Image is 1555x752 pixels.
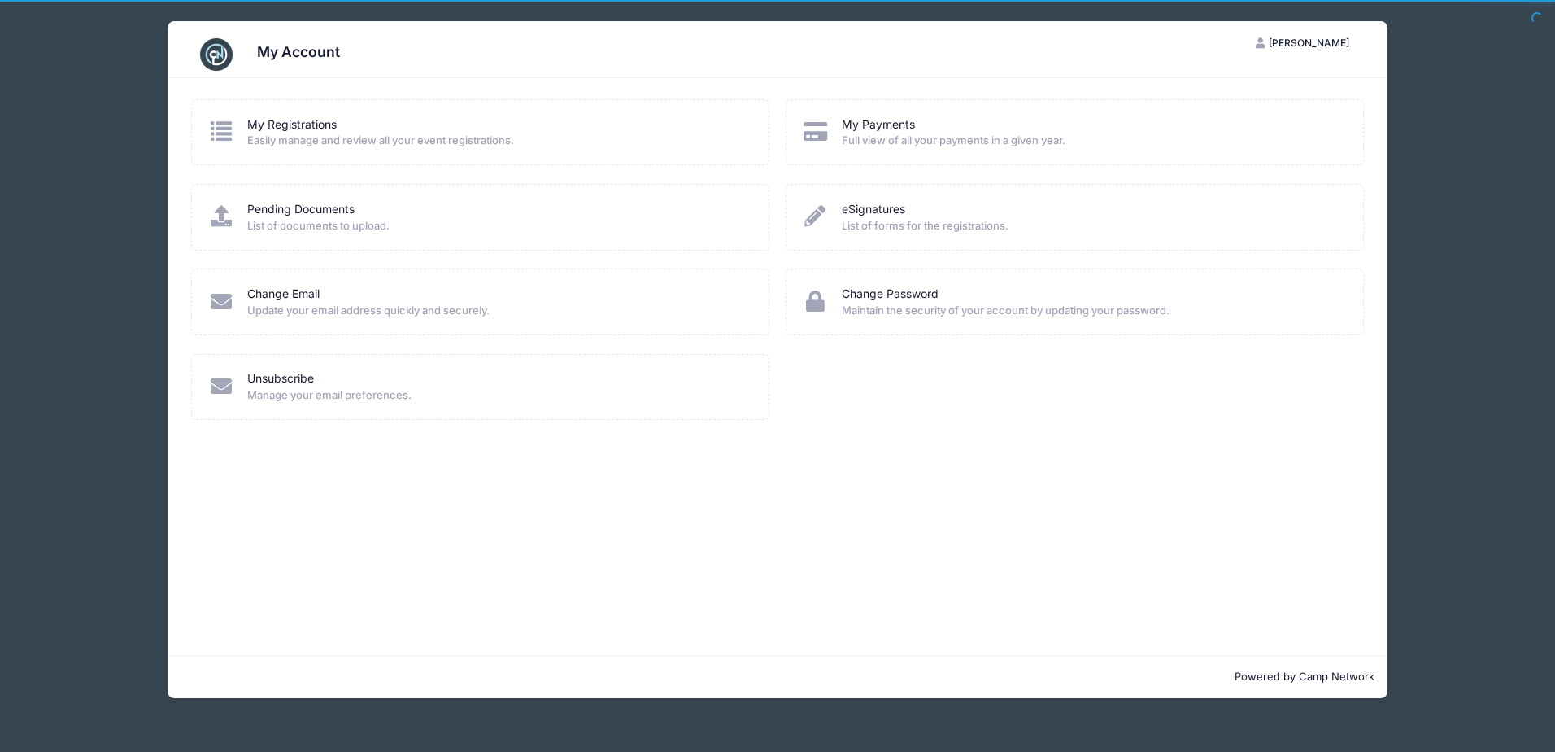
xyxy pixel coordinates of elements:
span: List of documents to upload. [247,218,747,234]
span: Manage your email preferences. [247,387,747,404]
a: Change Password [842,286,939,303]
a: eSignatures [842,201,905,218]
span: Full view of all your payments in a given year. [842,133,1342,149]
a: Change Email [247,286,320,303]
a: My Payments [842,116,915,133]
button: [PERSON_NAME] [1242,29,1364,57]
span: Easily manage and review all your event registrations. [247,133,747,149]
span: [PERSON_NAME] [1269,37,1349,49]
p: Powered by Camp Network [181,669,1374,685]
span: Update your email address quickly and securely. [247,303,747,319]
span: Maintain the security of your account by updating your password. [842,303,1342,319]
a: My Registrations [247,116,337,133]
a: Unsubscribe [247,370,314,387]
span: List of forms for the registrations. [842,218,1342,234]
h3: My Account [257,43,340,60]
img: CampNetwork [200,38,233,71]
a: Pending Documents [247,201,355,218]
